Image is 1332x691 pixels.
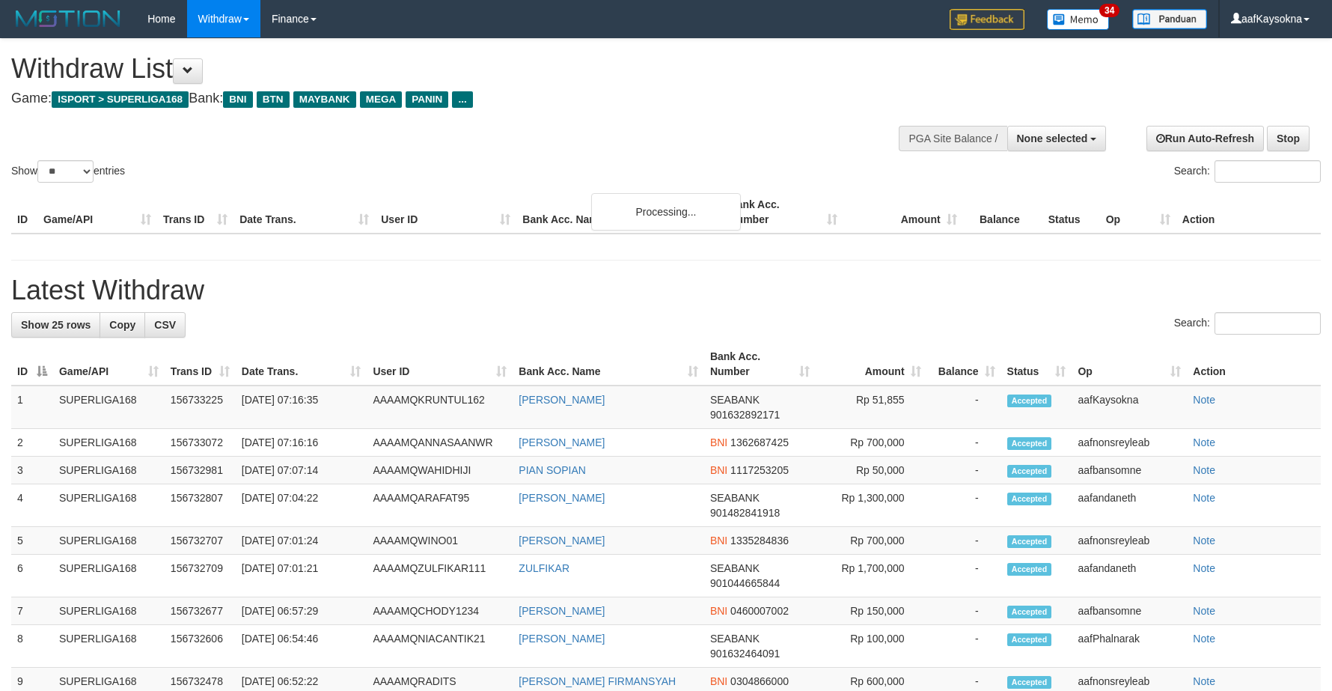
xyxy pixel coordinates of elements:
select: Showentries [37,160,94,183]
td: Rp 51,855 [816,386,927,429]
span: Copy 0304866000 to clipboard [730,675,789,687]
span: Accepted [1007,563,1052,576]
th: Date Trans. [233,191,375,234]
a: Note [1193,633,1215,645]
span: None selected [1017,133,1088,144]
td: Rp 700,000 [816,429,927,457]
span: ... [452,91,472,108]
th: Op: activate to sort column ascending [1072,343,1187,386]
a: Copy [100,312,145,338]
span: Copy 1335284836 to clipboard [730,535,789,547]
span: BNI [710,675,727,687]
button: None selected [1007,126,1107,151]
a: Note [1193,675,1215,687]
span: Copy 1117253205 to clipboard [730,464,789,476]
span: SEABANK [710,492,760,504]
input: Search: [1215,160,1321,183]
a: [PERSON_NAME] [519,633,605,645]
td: 6 [11,555,53,597]
span: Copy [109,319,135,331]
td: [DATE] 07:01:21 [236,555,367,597]
input: Search: [1215,312,1321,335]
td: [DATE] 07:07:14 [236,457,367,484]
td: aafKaysokna [1072,386,1187,429]
th: Game/API [37,191,157,234]
a: [PERSON_NAME] [519,394,605,406]
a: Note [1193,562,1215,574]
h4: Game: Bank: [11,91,873,106]
img: MOTION_logo.png [11,7,125,30]
span: Accepted [1007,676,1052,689]
th: Status: activate to sort column ascending [1001,343,1072,386]
th: Bank Acc. Number: activate to sort column ascending [704,343,816,386]
td: Rp 100,000 [816,625,927,668]
td: Rp 150,000 [816,597,927,625]
span: Copy 0460007002 to clipboard [730,605,789,617]
td: 7 [11,597,53,625]
td: SUPERLIGA168 [53,386,165,429]
h1: Withdraw List [11,54,873,84]
td: SUPERLIGA168 [53,555,165,597]
td: aafnonsreyleab [1072,429,1187,457]
td: 8 [11,625,53,668]
td: - [927,484,1001,527]
td: aafnonsreyleab [1072,527,1187,555]
span: Copy 901044665844 to clipboard [710,577,780,589]
a: Note [1193,492,1215,504]
td: Rp 1,700,000 [816,555,927,597]
a: [PERSON_NAME] [519,436,605,448]
a: Run Auto-Refresh [1146,126,1264,151]
span: Copy 1362687425 to clipboard [730,436,789,448]
th: Bank Acc. Number [723,191,843,234]
td: SUPERLIGA168 [53,625,165,668]
th: Trans ID: activate to sort column ascending [165,343,236,386]
td: 156732677 [165,597,236,625]
th: Trans ID [157,191,233,234]
span: Accepted [1007,437,1052,450]
th: Bank Acc. Name [516,191,723,234]
td: 156732709 [165,555,236,597]
td: AAAAMQZULFIKAR111 [367,555,513,597]
td: [DATE] 07:16:35 [236,386,367,429]
td: - [927,457,1001,484]
td: aafbansomne [1072,597,1187,625]
th: Action [1176,191,1321,234]
th: User ID: activate to sort column ascending [367,343,513,386]
td: 156732707 [165,527,236,555]
label: Search: [1174,160,1321,183]
span: Accepted [1007,395,1052,407]
td: [DATE] 06:57:29 [236,597,367,625]
span: MAYBANK [293,91,356,108]
th: User ID [375,191,516,234]
span: Accepted [1007,535,1052,548]
td: 4 [11,484,53,527]
td: - [927,429,1001,457]
td: 156732807 [165,484,236,527]
span: BTN [257,91,290,108]
td: 3 [11,457,53,484]
td: aafbansomne [1072,457,1187,484]
td: SUPERLIGA168 [53,429,165,457]
a: Note [1193,464,1215,476]
td: [DATE] 06:54:46 [236,625,367,668]
th: ID [11,191,37,234]
img: Button%20Memo.svg [1047,9,1110,30]
img: panduan.png [1132,9,1207,29]
span: Show 25 rows [21,319,91,331]
td: AAAAMQWAHIDHIJI [367,457,513,484]
span: Accepted [1007,465,1052,478]
a: ZULFIKAR [519,562,569,574]
span: Copy 901482841918 to clipboard [710,507,780,519]
th: Bank Acc. Name: activate to sort column ascending [513,343,704,386]
span: BNI [710,535,727,547]
a: Stop [1267,126,1310,151]
h1: Latest Withdraw [11,276,1321,305]
td: SUPERLIGA168 [53,457,165,484]
td: AAAAMQCHODY1234 [367,597,513,625]
td: [DATE] 07:01:24 [236,527,367,555]
td: 1 [11,386,53,429]
td: [DATE] 07:16:16 [236,429,367,457]
td: SUPERLIGA168 [53,484,165,527]
span: Accepted [1007,606,1052,618]
a: [PERSON_NAME] [519,605,605,617]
